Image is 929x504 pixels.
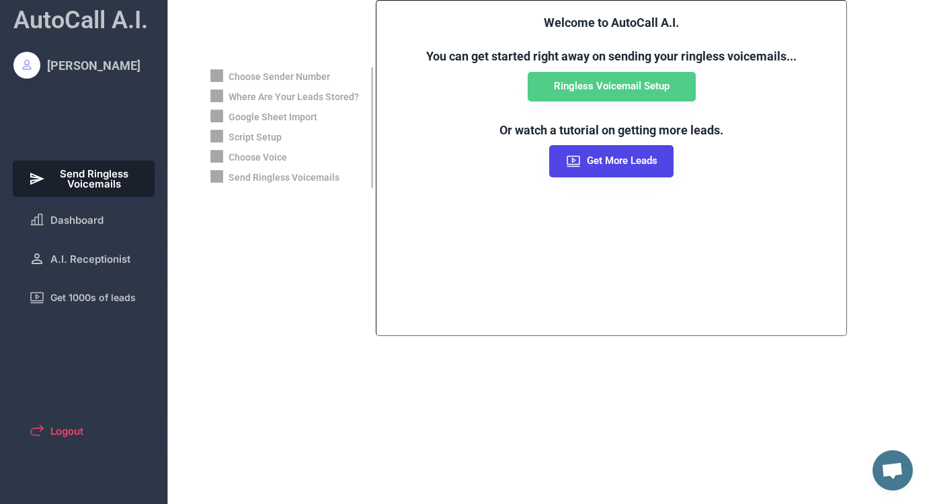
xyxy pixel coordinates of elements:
[229,111,317,124] div: Google Sheet Import
[229,71,330,84] div: Choose Sender Number
[229,151,287,165] div: Choose Voice
[13,415,155,447] button: Logout
[47,57,140,74] div: [PERSON_NAME]
[229,91,359,104] div: Where Are Your Leads Stored?
[50,169,139,189] span: Send Ringless Voicemails
[499,123,723,137] font: Or watch a tutorial on getting more leads.
[13,161,155,197] button: Send Ringless Voicemails
[587,156,657,166] span: Get More Leads
[50,426,83,436] span: Logout
[229,131,282,144] div: Script Setup
[549,145,674,177] button: Get More Leads
[50,254,130,264] span: A.I. Receptionist
[426,15,797,63] font: Welcome to AutoCall A.I. You can get started right away on sending your ringless voicemails...
[13,243,155,275] button: A.I. Receptionist
[50,215,104,225] span: Dashboard
[13,3,148,37] div: AutoCall A.I.
[229,171,339,185] div: Send Ringless Voicemails
[13,282,155,314] button: Get 1000s of leads
[13,204,155,236] button: Dashboard
[50,293,136,302] span: Get 1000s of leads
[873,450,913,491] div: Open chat
[528,72,696,101] button: Ringless Voicemail Setup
